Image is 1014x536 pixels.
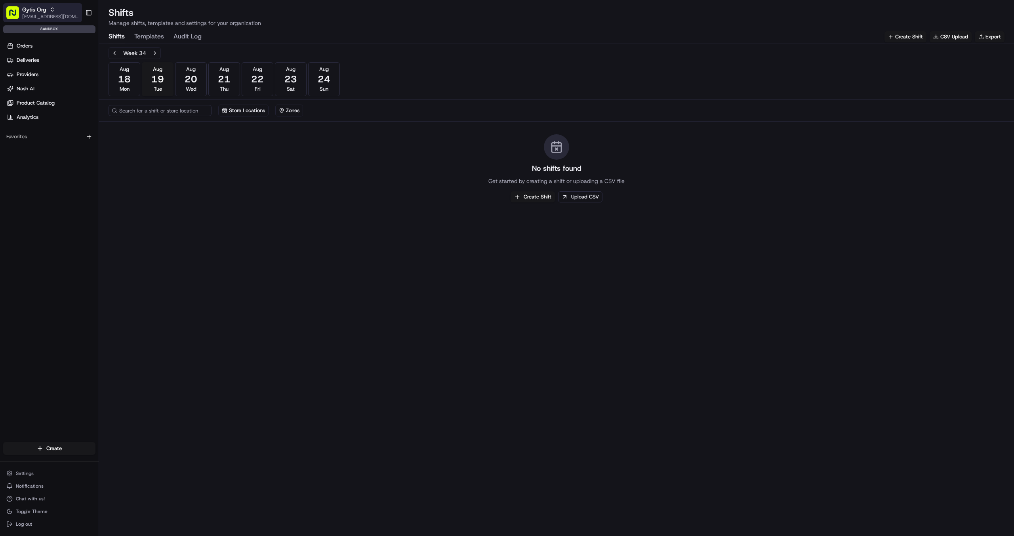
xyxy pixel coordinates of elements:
[175,62,207,96] button: Aug20Wed
[251,73,264,86] span: 22
[16,483,44,489] span: Notifications
[185,73,197,86] span: 20
[151,73,164,86] span: 19
[3,82,99,95] a: Nash AI
[22,13,79,20] button: [EMAIL_ADDRESS][DOMAIN_NAME]
[17,99,55,107] span: Product Catalog
[276,105,303,116] button: Zones
[118,73,131,86] span: 18
[123,49,146,57] div: Week 34
[16,521,32,527] span: Log out
[253,66,262,73] span: Aug
[3,97,99,109] a: Product Catalog
[109,62,140,96] button: Aug18Mon
[319,66,329,73] span: Aug
[46,445,62,452] span: Create
[286,66,295,73] span: Aug
[3,40,99,52] a: Orders
[16,508,48,515] span: Toggle Theme
[120,86,130,93] span: Mon
[3,506,95,517] button: Toggle Theme
[153,66,162,73] span: Aug
[308,62,340,96] button: Aug24Sun
[17,71,38,78] span: Providers
[218,73,231,86] span: 21
[3,25,95,33] div: sandbox
[275,105,303,116] button: Zones
[142,62,173,96] button: Aug19Tue
[242,62,273,96] button: Aug22Fri
[320,86,328,93] span: Sun
[930,31,972,42] button: CSV Upload
[3,481,95,492] button: Notifications
[3,68,99,81] a: Providers
[488,177,625,185] p: Get started by creating a shift or uploading a CSV file
[3,130,95,143] div: Favorites
[532,163,581,174] h3: No shifts found
[109,30,125,44] button: Shifts
[149,48,160,59] button: Next week
[3,54,99,67] a: Deliveries
[558,191,602,202] button: Upload CSV
[219,105,268,116] button: Store Locations
[3,3,82,22] button: Gytis Org[EMAIL_ADDRESS][DOMAIN_NAME]
[3,111,99,124] a: Analytics
[3,468,95,479] button: Settings
[16,496,45,502] span: Chat with us!
[109,105,212,116] input: Search for a shift or store location
[109,6,261,19] h1: Shifts
[3,442,95,455] button: Create
[17,42,32,50] span: Orders
[220,86,229,93] span: Thu
[275,62,307,96] button: Aug23Sat
[109,48,120,59] button: Previous week
[318,73,330,86] span: 24
[154,86,162,93] span: Tue
[219,66,229,73] span: Aug
[109,19,261,27] p: Manage shifts, templates and settings for your organization
[16,470,34,477] span: Settings
[287,86,295,93] span: Sat
[186,86,196,93] span: Wed
[134,30,164,44] button: Templates
[284,73,297,86] span: 23
[17,114,38,121] span: Analytics
[218,105,269,116] button: Store Locations
[186,66,196,73] span: Aug
[120,66,129,73] span: Aug
[3,493,95,504] button: Chat with us!
[3,519,95,530] button: Log out
[22,6,46,13] button: Gytis Org
[17,57,39,64] span: Deliveries
[511,191,555,202] button: Create Shift
[173,30,202,44] button: Audit Log
[17,85,34,92] span: Nash AI
[255,86,261,93] span: Fri
[884,31,926,42] button: Create Shift
[975,31,1004,42] button: Export
[208,62,240,96] button: Aug21Thu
